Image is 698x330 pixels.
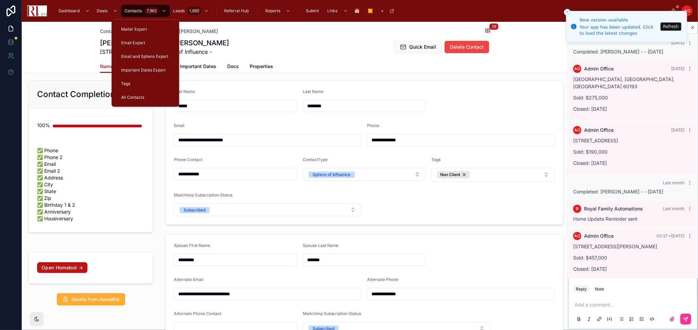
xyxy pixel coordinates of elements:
div: 7,962 [145,7,159,15]
a: Deals [93,5,121,17]
a: Properties [250,60,273,74]
p: Sold: $190,000 [573,148,693,155]
span: Email Export [121,40,145,46]
span: Spouse First Name [174,243,210,248]
span: Email [174,123,184,128]
button: Close toast [564,9,571,16]
span: Phone Contact [174,157,202,162]
span: Links [328,8,338,14]
a: Important Dates [180,60,216,74]
button: Delete Contact [445,41,489,53]
span: Non Client [440,172,460,177]
span: Admin Office [584,127,614,133]
span: Completed: [PERSON_NAME] - - [DATE] [573,49,663,54]
span: AO [574,66,580,72]
span: AO [684,8,690,14]
span: Deals [97,8,107,14]
span: ContactType [303,157,328,162]
h2: Contact Completion [37,89,115,100]
div: Subscribed [184,207,205,213]
span: Name / Address [100,63,137,70]
span: 28 [489,23,499,30]
button: Reply [573,285,589,293]
a: Mailer Export [116,23,175,35]
div: 1,665 [187,7,201,15]
span: Contacts [124,8,142,14]
button: Delete from HomeBot [57,293,125,305]
span: Delete from HomeBot [72,296,120,303]
span: All Contacts [121,95,144,100]
a: Tags [116,78,175,90]
span: Important Dates Export [121,67,166,73]
span: Docs [227,63,239,70]
a: Important Dates Export [116,64,175,76]
span: Last Name [303,89,323,94]
a: ▶️ [365,5,378,17]
span: Dashboard [59,8,80,14]
span: Alternate Phone Contact [174,311,221,316]
a: Email Export [116,37,175,49]
span: Phone [367,123,379,128]
p: Sold: $457,000 [573,254,693,261]
span: Last month [663,206,684,211]
a: Links [324,5,351,17]
div: New version available [580,17,659,23]
span: R [576,206,579,211]
span: [STREET_ADDRESS] - Sphere of Influence - [100,48,229,56]
p: Closed: [DATE] [573,265,693,272]
span: Spouse Last Name [303,243,339,248]
span: Referral Hub [224,8,249,14]
button: Select Button [431,168,555,182]
button: Unselect 365 [437,171,470,178]
div: Your app has been updated. Click to load the latest changes [580,24,659,36]
a: Reports [262,5,294,17]
a: Contacts [100,28,120,35]
span: Alternate Phone [367,277,398,282]
span: Mailchimp Subscription Status [303,311,361,316]
span: Properties [250,63,273,70]
span: [DATE] [671,127,684,132]
span: Royal Family Automations [584,205,643,212]
span: ✅ Phone ✅ Phone 2 ✅ Email ✅ Email 2 ✅ Address ✅ City ✅ State ✅ Zip ✅ Birthday 1 & 2 ✅ Anniversary... [37,147,145,222]
span: Admin Office [584,233,614,239]
span: + [381,8,384,14]
p: Sold: $275,000 [573,94,693,101]
span: AO [574,233,580,239]
p: [GEOGRAPHIC_DATA], [GEOGRAPHIC_DATA], [GEOGRAPHIC_DATA] 60193 [573,76,693,90]
div: Note [595,286,604,292]
span: Last month [663,180,684,185]
div: Sphere of Influence [313,172,351,178]
p: [STREET_ADDRESS][PERSON_NAME] [573,243,693,250]
span: Submit [306,8,319,14]
span: AO [574,127,580,133]
span: Alternate Email [174,277,203,282]
a: Open Homebot → [37,262,87,273]
div: 100% [37,119,50,132]
span: Tags [431,157,441,162]
a: Docs [227,60,239,74]
a: All Contacts [116,91,175,104]
span: Email and Sphere Export [121,54,168,59]
a: Email and Sphere Export [116,50,175,63]
span: 00:27 • [DATE] [657,233,684,238]
span: Admin Office [584,65,614,72]
a: Referral Hub [221,5,253,17]
span: ▶️ [368,8,373,14]
span: Completed: [PERSON_NAME] - - [DATE] [573,189,663,194]
span: 📅 [355,8,360,14]
h1: [PERSON_NAME]. and [PERSON_NAME] [100,38,229,48]
span: Important Dates [180,63,216,70]
a: Leads1,665 [170,5,212,17]
a: Name / Address [100,60,137,73]
span: First Name [174,89,195,94]
a: Dashboard [55,5,93,17]
span: Leads [173,8,185,14]
button: Refresh [661,22,681,31]
span: Home Update Reminder sent [573,216,637,222]
a: + [378,5,398,17]
span: Reports [265,8,280,14]
p: Closed: [DATE] [573,105,693,112]
p: Closed: [DATE] [573,159,693,167]
span: Delete Contact [450,44,484,50]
